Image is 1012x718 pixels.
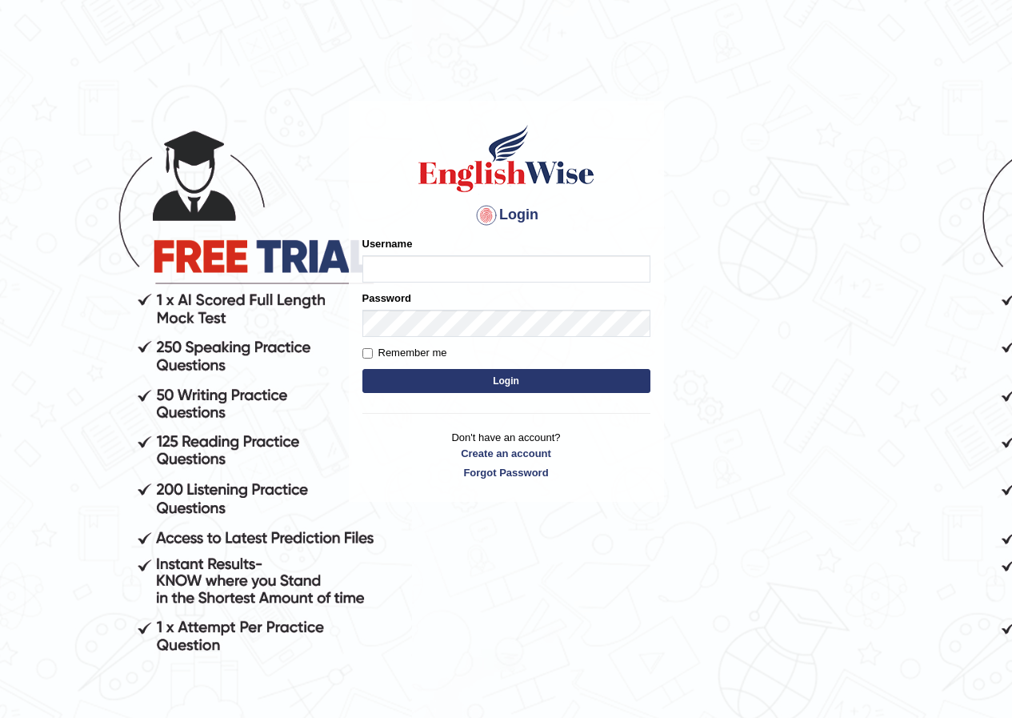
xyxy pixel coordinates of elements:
[362,291,411,306] label: Password
[415,122,598,195] img: Logo of English Wise sign in for intelligent practice with AI
[362,236,413,251] label: Username
[362,446,650,461] a: Create an account
[362,348,373,359] input: Remember me
[362,430,650,479] p: Don't have an account?
[362,345,447,361] label: Remember me
[362,369,650,393] button: Login
[362,203,650,228] h4: Login
[362,465,650,480] a: Forgot Password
